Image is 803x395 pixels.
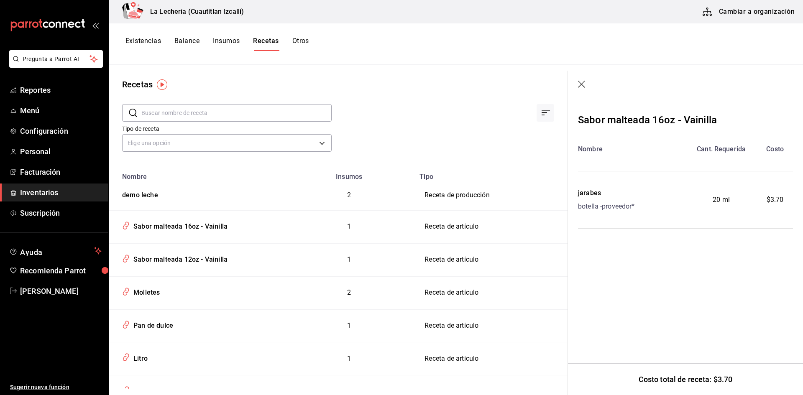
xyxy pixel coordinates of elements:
[685,144,757,154] div: Cant. Requerida
[119,187,158,200] div: demo leche
[347,222,351,230] span: 1
[125,37,161,51] button: Existencias
[6,61,103,69] a: Pregunta a Parrot AI
[122,78,153,91] div: Recetas
[537,104,554,122] div: Ordenar por
[757,144,793,154] div: Costo
[130,285,160,298] div: Molletes
[143,7,244,17] h3: La Lechería (Cuautitlan Izcalli)
[130,252,228,265] div: Sabor malteada 12oz - Vainilla
[578,144,685,154] div: Nombre
[20,105,102,116] span: Menú
[347,255,351,263] span: 1
[92,22,99,28] button: open_drawer_menu
[122,134,332,152] div: Elige una opción
[20,285,102,297] span: [PERSON_NAME]
[122,126,332,132] label: Tipo de receta
[414,309,568,342] td: Receta de artículo
[414,276,568,309] td: Receta de artículo
[20,146,102,157] span: Personal
[347,321,351,329] span: 1
[578,188,635,198] div: jarabes
[713,195,730,205] span: 20 ml
[578,201,635,212] div: botella - proveedor*
[284,168,414,181] th: Insumos
[213,37,240,51] button: Insumos
[20,207,102,219] span: Suscripción
[10,383,102,392] span: Sugerir nueva función
[20,187,102,198] span: Inventarios
[578,112,717,127] div: Sabor malteada 16oz - Vainilla
[414,168,568,181] th: Tipo
[414,342,568,375] td: Receta de artículo
[23,55,90,64] span: Pregunta a Parrot AI
[414,181,568,210] td: Receta de producción
[157,79,167,90] img: Tooltip marker
[253,37,279,51] button: Recetas
[109,168,284,181] th: Nombre
[20,125,102,137] span: Configuración
[347,288,351,296] span: 2
[767,195,784,205] span: $3.70
[20,84,102,96] span: Reportes
[414,210,568,243] td: Receta de artículo
[20,265,102,276] span: Recomienda Parrot
[347,354,351,362] span: 1
[174,37,199,51] button: Balance
[20,166,102,178] span: Facturación
[568,363,803,395] div: Costo total de receta: $3.70
[130,219,228,232] div: Sabor malteada 16oz - Vainilla
[20,246,91,256] span: Ayuda
[130,351,148,364] div: Litro
[9,50,103,68] button: Pregunta a Parrot AI
[130,318,173,331] div: Pan de dulce
[125,37,309,51] div: navigation tabs
[347,191,351,199] span: 2
[292,37,309,51] button: Otros
[141,104,332,121] input: Buscar nombre de receta
[414,243,568,276] td: Receta de artículo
